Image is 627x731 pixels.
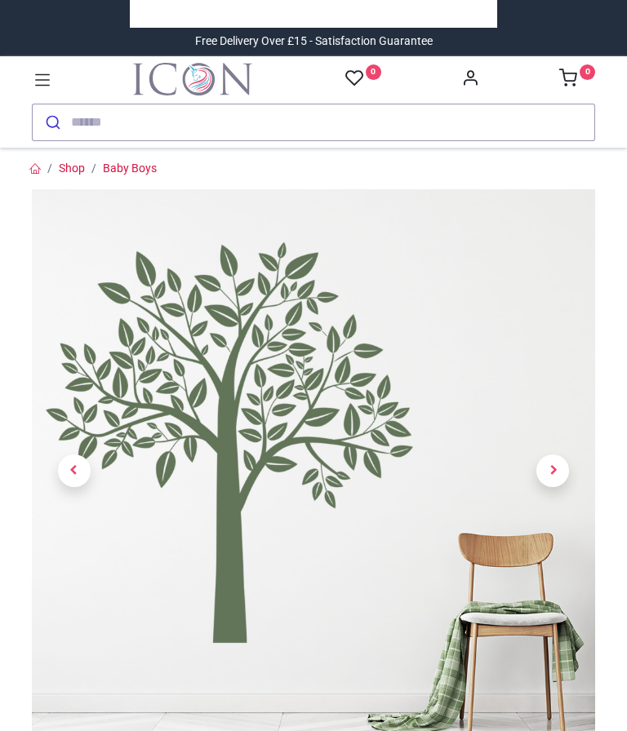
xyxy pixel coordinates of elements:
a: Shop [59,162,85,175]
sup: 0 [580,64,595,80]
sup: 0 [366,64,381,80]
span: Next [536,454,569,487]
a: Account Info [461,73,479,86]
iframe: Customer reviews powered by Trustpilot [142,6,485,22]
button: Submit [33,104,71,140]
img: Icon Wall Stickers [133,63,252,95]
a: 0 [345,69,381,89]
a: Next [511,274,596,668]
a: Previous [32,274,117,668]
span: Previous [58,454,91,487]
a: Logo of Icon Wall Stickers [133,63,252,95]
a: Baby Boys [103,162,157,175]
a: 0 [559,73,595,86]
div: Free Delivery Over £15 - Satisfaction Guarantee [195,33,433,50]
